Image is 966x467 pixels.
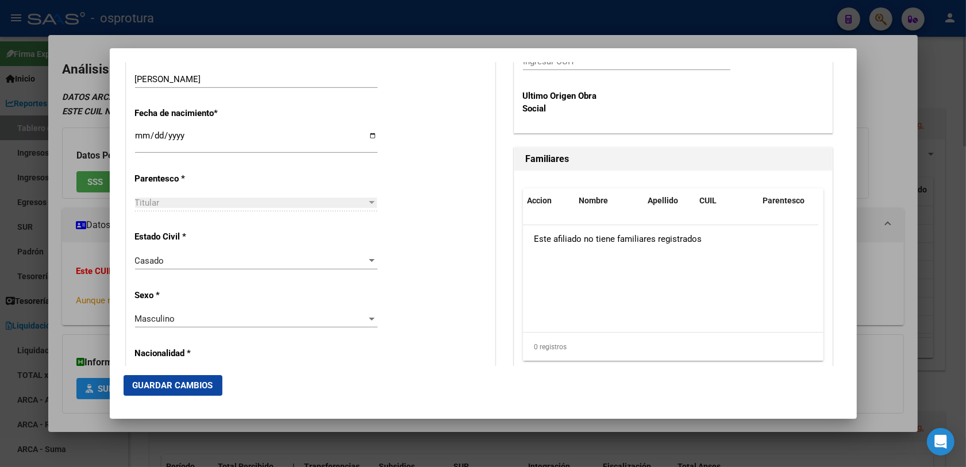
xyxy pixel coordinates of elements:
[575,188,644,213] datatable-header-cell: Nombre
[579,196,609,205] span: Nombre
[695,188,759,213] datatable-header-cell: CUIL
[523,225,818,254] div: Este afiliado no tiene familiares registrados
[135,172,240,186] p: Parentesco *
[523,188,575,213] datatable-header-cell: Accion
[759,188,839,213] datatable-header-cell: Parentesco
[700,196,717,205] span: CUIL
[927,428,955,456] div: Open Intercom Messenger
[644,188,695,213] datatable-header-cell: Apellido
[135,314,175,324] span: Masculino
[528,196,552,205] span: Accion
[523,90,613,115] p: Ultimo Origen Obra Social
[135,198,160,208] span: Titular
[135,347,240,360] p: Nacionalidad *
[124,375,222,396] button: Guardar Cambios
[135,256,164,266] span: Casado
[133,380,213,391] span: Guardar Cambios
[523,333,823,361] div: 0 registros
[526,152,821,166] h1: Familiares
[135,230,240,244] p: Estado Civil *
[763,196,805,205] span: Parentesco
[135,107,240,120] p: Fecha de nacimiento
[135,289,240,302] p: Sexo *
[648,196,679,205] span: Apellido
